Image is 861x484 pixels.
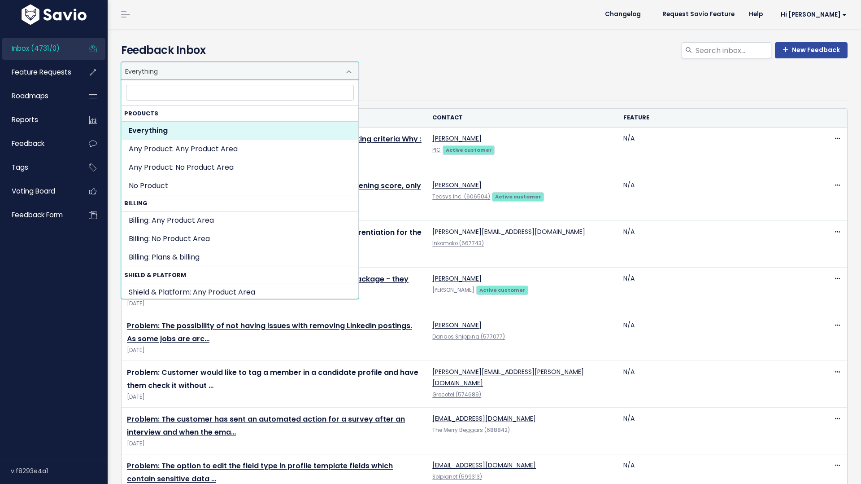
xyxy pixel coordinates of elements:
[618,174,809,221] td: N/A
[618,109,809,127] th: Feature
[11,459,108,483] div: v.f8293e4a1
[121,62,359,80] span: Everything
[479,286,526,294] strong: Active customer
[432,473,482,480] a: Solplanet (599313)
[2,133,74,154] a: Feedback
[446,146,492,154] strong: Active customer
[2,110,74,130] a: Reports
[122,177,358,195] li: No Product
[2,181,74,202] a: Voting Board
[127,321,412,344] a: Problem: The possibility of not having issues with removing Linkedin postings. As some jobs are arc…
[12,210,63,220] span: Feedback form
[12,186,55,196] span: Voting Board
[655,8,742,21] a: Request Savio Feature
[12,139,44,148] span: Feedback
[127,414,405,437] a: Problem: The customer has sent an automated action for a survey after an interview and when the ema…
[495,193,541,200] strong: Active customer
[775,42,848,58] a: New Feedback
[127,299,422,308] span: [DATE]
[19,4,89,25] img: logo-white.9d6f32f41409.svg
[432,333,505,340] a: Danaos Shipping (577077)
[432,227,585,236] a: [PERSON_NAME][EMAIL_ADDRESS][DOMAIN_NAME]
[432,367,584,387] a: [PERSON_NAME][EMAIL_ADDRESS][PERSON_NAME][DOMAIN_NAME]
[122,248,358,267] li: Billing: Plans & billing
[432,414,536,423] a: [EMAIL_ADDRESS][DOMAIN_NAME]
[432,274,482,283] a: [PERSON_NAME]
[605,11,641,18] span: Changelog
[122,195,358,267] li: Billing
[12,163,28,172] span: Tags
[476,285,528,294] a: Active customer
[121,80,848,101] ul: Filter feature requests
[618,314,809,361] td: N/A
[122,122,358,140] li: Everything
[2,86,74,106] a: Roadmaps
[122,106,358,121] strong: Products
[127,439,422,449] span: [DATE]
[618,361,809,408] td: N/A
[432,427,510,434] a: The Merry Beggars (688842)
[432,134,482,143] a: [PERSON_NAME]
[618,221,809,268] td: N/A
[122,195,358,211] strong: Billing
[432,146,441,154] a: PIC
[12,91,48,101] span: Roadmaps
[618,408,809,454] td: N/A
[618,128,809,174] td: N/A
[443,145,495,154] a: Active customer
[2,62,74,83] a: Feature Requests
[122,211,358,230] li: Billing: Any Product Area
[432,286,474,294] a: [PERSON_NAME]
[12,44,60,53] span: Inbox (4731/0)
[695,42,771,58] input: Search inbox...
[122,140,358,158] li: Any Product: Any Product Area
[770,8,854,22] a: Hi [PERSON_NAME]
[432,461,536,470] a: [EMAIL_ADDRESS][DOMAIN_NAME]
[427,109,618,127] th: Contact
[122,230,358,248] li: Billing: No Product Area
[122,267,358,283] strong: Shield & Platform
[122,106,358,195] li: Products
[742,8,770,21] a: Help
[432,321,482,330] a: [PERSON_NAME]
[127,367,418,391] a: Problem: Customer would like to tag a member in a candidate profile and have them check it without …
[432,240,484,247] a: Inkomoko (667743)
[12,115,38,124] span: Reports
[127,392,422,402] span: [DATE]
[618,268,809,314] td: N/A
[2,157,74,178] a: Tags
[2,38,74,59] a: Inbox (4731/0)
[781,11,847,18] span: Hi [PERSON_NAME]
[127,346,422,355] span: [DATE]
[122,62,340,79] span: Everything
[492,192,544,201] a: Active customer
[432,391,481,398] a: Grecotel (574689)
[127,461,393,484] a: Problem: The option to edit the field type in profile template fields which contain sensitive data …
[432,180,482,189] a: [PERSON_NAME]
[432,193,490,200] a: Tecsys Inc. (606504)
[2,205,74,225] a: Feedback form
[122,158,358,177] li: Any Product: No Product Area
[12,67,71,77] span: Feature Requests
[122,283,358,302] li: Shield & Platform: Any Product Area
[121,42,848,58] h4: Feedback Inbox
